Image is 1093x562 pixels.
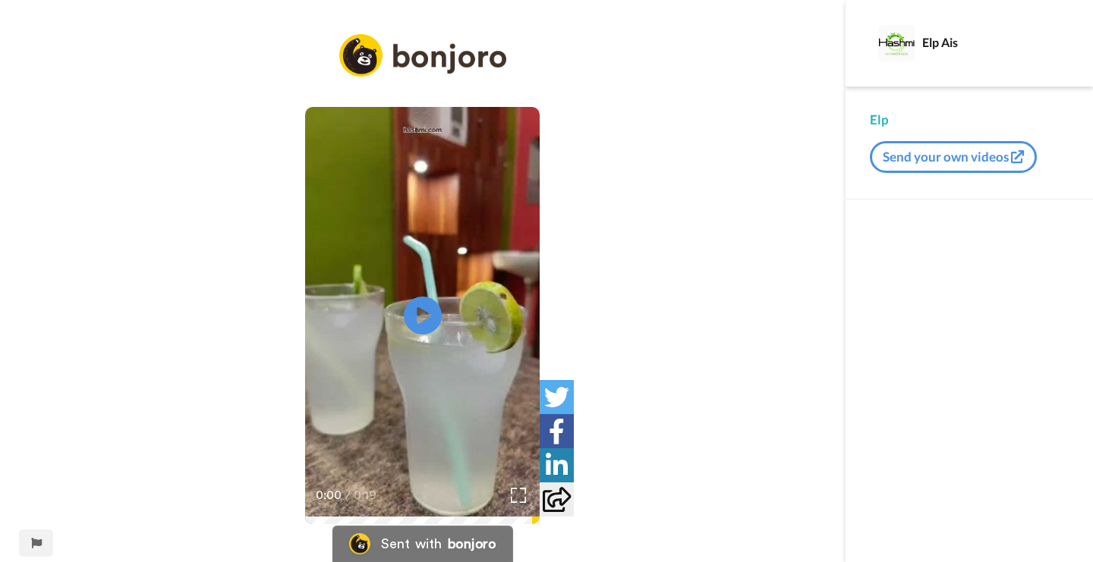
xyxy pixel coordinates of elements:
div: Elp [870,111,1069,129]
span: / [345,486,351,504]
img: Profile Image [878,25,915,61]
img: Bonjoro Logo [349,533,370,554]
img: logo_full.png [339,34,506,77]
div: Elp Ais [922,35,1068,49]
a: Bonjoro LogoSent withbonjoro [332,526,513,562]
button: Send your own videos [870,141,1037,173]
span: 0:00 [316,486,342,504]
span: 0:19 [354,486,380,504]
div: bonjoro [448,537,496,551]
div: Sent with [381,537,442,551]
img: Full screen [511,488,526,503]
